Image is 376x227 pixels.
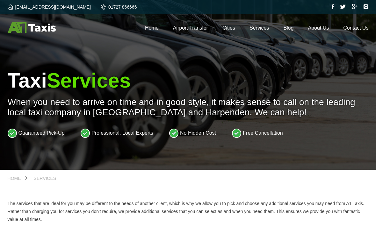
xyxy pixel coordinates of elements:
a: About Us [308,25,329,31]
a: Services [249,25,269,31]
p: The services that are ideal for you may be different to the needs of another client, which is why... [8,200,369,223]
img: Facebook [332,4,334,9]
a: Airport Transfer [173,25,208,31]
img: Google Plus [351,4,358,9]
a: Home [145,25,159,31]
a: Home [8,176,27,181]
span: Services [34,176,56,181]
li: No Hidden Cost [169,128,216,138]
a: 01727 866666 [101,4,137,10]
a: Cities [222,25,235,31]
h1: Taxi [8,69,369,92]
a: Blog [283,25,293,31]
span: Home [8,176,21,181]
img: Instagram [363,4,368,9]
img: Twitter [340,4,346,9]
p: When you need to arrive on time and in good style, it makes sense to call on the leading local ta... [8,97,369,117]
a: [EMAIL_ADDRESS][DOMAIN_NAME] [8,4,91,10]
li: Professional, Local Experts [81,128,153,138]
span: Services [47,69,131,92]
a: Services [27,176,63,181]
li: Free Cancellation [232,128,283,138]
a: Contact Us [343,25,368,31]
li: Guaranteed Pick-Up [8,128,65,138]
img: A1 Taxis St Albans LTD [8,22,56,33]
